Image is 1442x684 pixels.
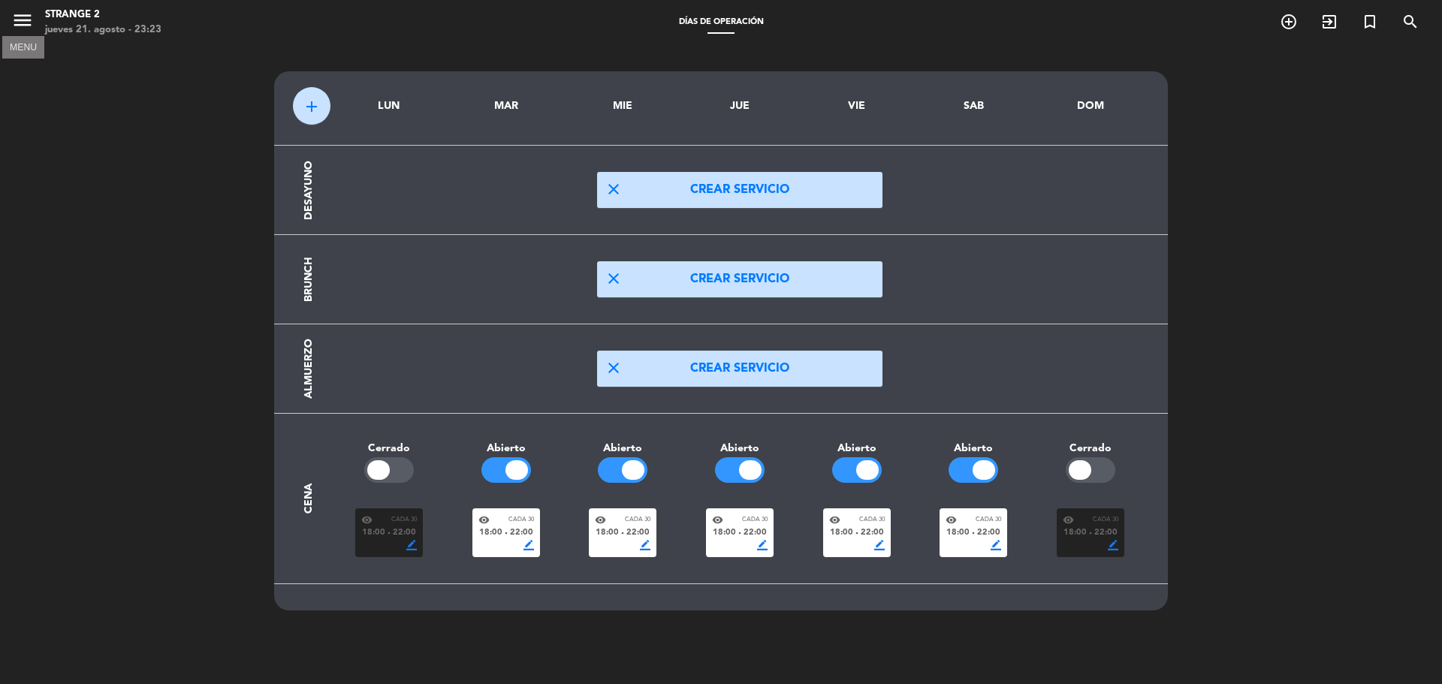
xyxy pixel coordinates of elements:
span: border_color [406,540,417,550]
span: 22:00 [977,526,1000,540]
span: 18:00 [830,526,853,540]
button: closeCrear servicio [597,172,882,208]
span: 22:00 [1094,526,1118,540]
i: search [1401,13,1419,31]
span: 22:00 [744,526,767,540]
div: LUN [342,98,436,115]
span: border_color [874,540,885,550]
div: MAR [459,98,554,115]
span: Cada 30 [742,515,768,525]
span: 22:00 [393,526,416,540]
span: fiber_manual_record [505,532,508,535]
div: Abierto [564,440,681,457]
div: MIE [575,98,670,115]
div: SAB [927,98,1021,115]
span: Cada 30 [508,515,534,525]
span: 22:00 [861,526,884,540]
span: Cada 30 [625,515,650,525]
i: exit_to_app [1320,13,1338,31]
div: Desayuno [300,161,318,220]
span: add [303,98,321,116]
div: Abierto [681,440,798,457]
span: close [605,359,623,377]
span: 18:00 [1063,526,1087,540]
span: Cada 30 [1093,515,1118,525]
span: visibility [829,514,840,526]
span: border_color [523,540,534,550]
button: closeCrear servicio [597,351,882,387]
span: close [605,180,623,198]
div: Cerrado [1032,440,1149,457]
div: Cena [300,484,318,514]
span: visibility [478,514,490,526]
button: closeCrear servicio [597,261,882,297]
span: visibility [595,514,606,526]
div: Cerrado [330,440,448,457]
span: visibility [1063,514,1074,526]
div: Brunch [300,257,318,302]
span: Cada 30 [859,515,885,525]
span: fiber_manual_record [738,532,741,535]
span: 22:00 [626,526,650,540]
span: border_color [757,540,768,550]
span: Cada 30 [391,515,417,525]
span: 18:00 [946,526,970,540]
i: add_circle_outline [1280,13,1298,31]
span: fiber_manual_record [388,532,391,535]
span: border_color [991,540,1001,550]
div: VIE [810,98,904,115]
span: fiber_manual_record [972,532,975,535]
i: menu [11,9,34,32]
span: 22:00 [510,526,533,540]
div: MENU [2,40,44,53]
div: DOM [1043,98,1138,115]
span: fiber_manual_record [1089,532,1092,535]
div: Almuerzo [300,339,318,399]
div: JUE [692,98,787,115]
div: Abierto [448,440,565,457]
span: Cada 30 [976,515,1001,525]
span: 18:00 [596,526,619,540]
div: Abierto [916,440,1033,457]
span: close [605,270,623,288]
span: border_color [640,540,650,550]
span: 18:00 [479,526,502,540]
span: Días de Operación [671,18,771,26]
span: visibility [712,514,723,526]
span: 18:00 [362,526,385,540]
div: Abierto [798,440,916,457]
span: fiber_manual_record [621,532,624,535]
div: Strange 2 [45,8,161,23]
span: visibility [361,514,373,526]
span: border_color [1108,540,1118,550]
button: menu [11,9,34,37]
button: add [293,87,330,125]
span: visibility [946,514,957,526]
i: turned_in_not [1361,13,1379,31]
span: 18:00 [713,526,736,540]
div: jueves 21. agosto - 23:23 [45,23,161,38]
span: fiber_manual_record [855,532,858,535]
